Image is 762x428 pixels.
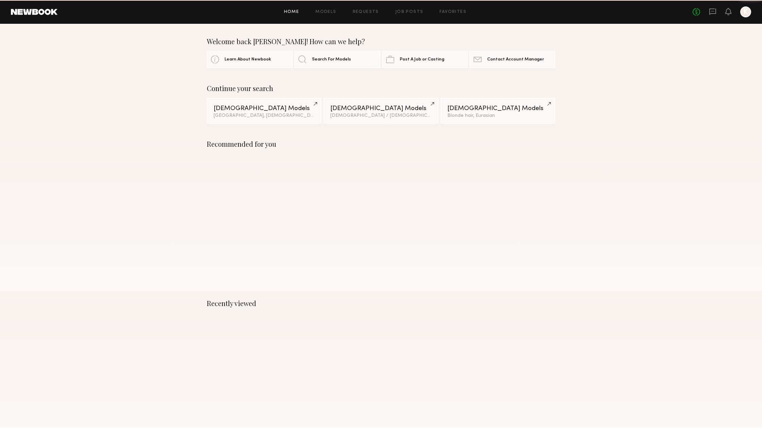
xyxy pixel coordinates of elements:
[382,51,468,68] a: Post A Job or Casting
[207,98,321,124] a: [DEMOGRAPHIC_DATA] Models[GEOGRAPHIC_DATA], [DEMOGRAPHIC_DATA] / [DEMOGRAPHIC_DATA]
[441,98,555,124] a: [DEMOGRAPHIC_DATA] ModelsBlonde hair, Eurasian
[487,57,544,62] span: Contact Account Manager
[214,113,315,118] div: [GEOGRAPHIC_DATA], [DEMOGRAPHIC_DATA] / [DEMOGRAPHIC_DATA]
[294,51,380,68] a: Search For Models
[447,105,548,112] div: [DEMOGRAPHIC_DATA] Models
[447,113,548,118] div: Blonde hair, Eurasian
[214,105,315,112] div: [DEMOGRAPHIC_DATA] Models
[207,51,293,68] a: Learn About Newbook
[207,299,555,307] div: Recently viewed
[400,57,444,62] span: Post A Job or Casting
[284,10,299,14] a: Home
[740,6,751,17] a: K
[440,10,466,14] a: Favorites
[315,10,336,14] a: Models
[207,84,555,92] div: Continue your search
[330,105,431,112] div: [DEMOGRAPHIC_DATA] Models
[330,113,431,118] div: [DEMOGRAPHIC_DATA] / [DEMOGRAPHIC_DATA]
[324,98,438,124] a: [DEMOGRAPHIC_DATA] Models[DEMOGRAPHIC_DATA] / [DEMOGRAPHIC_DATA]
[353,10,379,14] a: Requests
[312,57,351,62] span: Search For Models
[207,140,555,148] div: Recommended for you
[469,51,555,68] a: Contact Account Manager
[225,57,271,62] span: Learn About Newbook
[395,10,424,14] a: Job Posts
[207,37,555,46] div: Welcome back [PERSON_NAME]! How can we help?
